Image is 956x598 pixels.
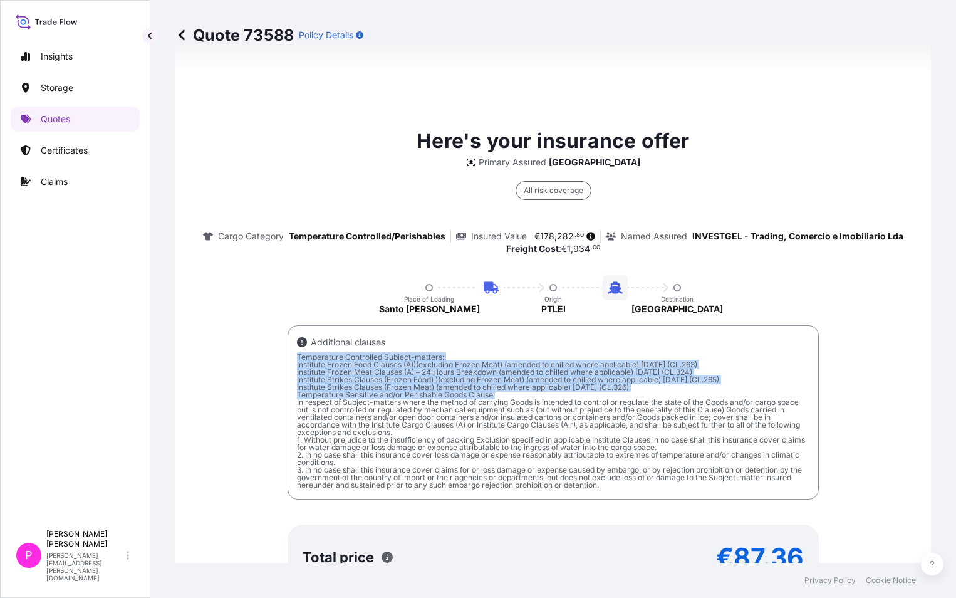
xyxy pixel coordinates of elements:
a: Certificates [11,138,140,163]
span: , [571,244,573,253]
p: Here's your insurance offer [417,126,689,156]
p: Certificates [41,144,88,157]
p: Temperature Controlled Subject-matters: Institute Frozen Food Clauses (A))(excluding Frozen Meat)... [297,354,809,489]
div: All risk coverage [516,181,591,200]
p: Quotes [41,113,70,125]
p: Claims [41,176,68,188]
p: Place of Loading [404,295,454,303]
p: Santo [PERSON_NAME] [379,303,480,315]
p: Total price [303,551,374,564]
p: PTLEI [541,303,566,315]
p: INVESTGEL - Trading, Comercio e Imobiliario Lda [692,230,903,243]
span: P [25,549,33,562]
span: 178 [540,232,554,241]
a: Privacy Policy [804,575,856,585]
span: 80 [576,233,584,238]
b: Freight Cost [506,243,559,254]
p: Cargo Category [218,230,284,243]
p: [PERSON_NAME] [PERSON_NAME] [46,529,124,549]
span: 1 [567,244,571,253]
span: 934 [573,244,590,253]
a: Cookie Notice [866,575,916,585]
p: Temperature Controlled/Perishables [289,230,445,243]
span: , [554,232,557,241]
span: . [591,246,593,250]
p: Primary Assured [479,156,546,169]
p: Insights [41,50,73,63]
p: Quote 73588 [175,25,294,45]
span: 282 [557,232,574,241]
p: €87.36 [716,547,804,567]
p: Origin [544,295,562,303]
p: Storage [41,81,73,94]
p: Named Assured [621,230,687,243]
span: . [574,233,576,238]
a: Storage [11,75,140,100]
p: [PERSON_NAME][EMAIL_ADDRESS][PERSON_NAME][DOMAIN_NAME] [46,552,124,582]
p: Insured Value [471,230,527,243]
a: Insights [11,44,140,69]
p: [GEOGRAPHIC_DATA] [631,303,723,315]
p: : [506,243,601,255]
span: 00 [593,246,600,250]
p: Additional clauses [311,336,385,349]
p: Destination [661,295,694,303]
p: [GEOGRAPHIC_DATA] [549,156,640,169]
p: Policy Details [299,29,353,41]
span: € [534,232,540,241]
a: Quotes [11,107,140,132]
span: € [561,244,567,253]
a: Claims [11,169,140,194]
